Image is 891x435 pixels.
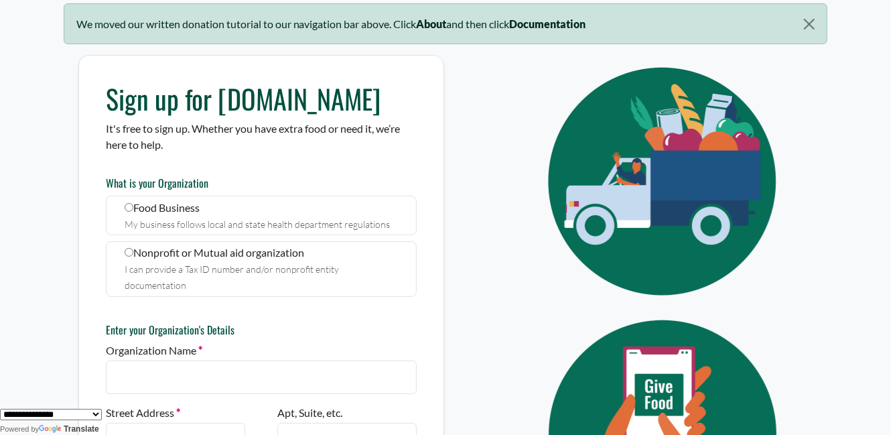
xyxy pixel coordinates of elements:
[277,405,342,421] label: Apt, Suite, etc.
[125,219,390,230] small: My business follows local and state health department regulations
[106,343,202,359] label: Organization Name
[106,177,417,190] h6: What is your Organization
[106,324,417,336] h6: Enter your Organization's Details
[106,196,417,235] label: Food Business
[793,4,827,44] button: Close
[510,17,586,30] b: Documentation
[106,82,417,115] h1: Sign up for [DOMAIN_NAME]
[417,17,447,30] b: About
[125,248,133,257] input: Nonprofit or Mutual aid organization I can provide a Tax ID number and/or nonprofit entity docume...
[39,425,64,434] img: Google Translate
[125,263,339,291] small: I can provide a Tax ID number and/or nonprofit entity documentation
[106,241,417,297] label: Nonprofit or Mutual aid organization
[518,55,813,308] img: Eye Icon
[106,405,180,421] label: Street Address
[106,121,417,153] p: It's free to sign up. Whether you have extra food or need it, we’re here to help.
[125,203,133,212] input: Food Business My business follows local and state health department regulations
[64,3,827,44] div: We moved our written donation tutorial to our navigation bar above. Click and then click
[39,424,99,434] a: Translate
